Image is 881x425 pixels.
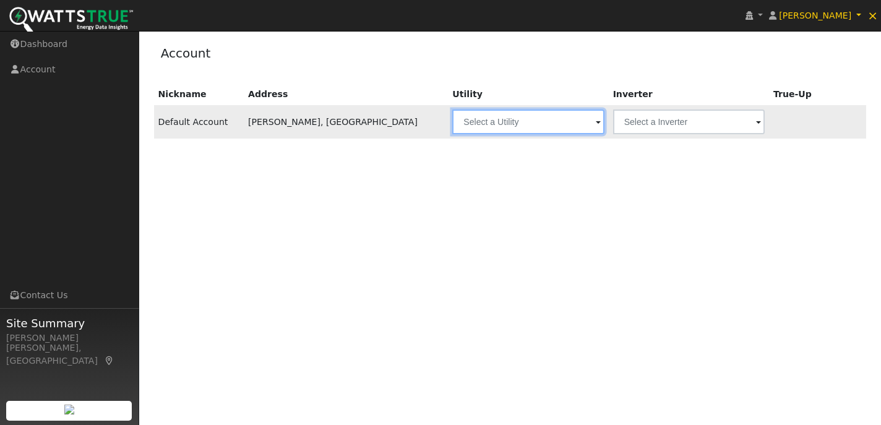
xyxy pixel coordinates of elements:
[6,315,132,332] span: Site Summary
[248,88,444,101] div: Address
[154,105,244,139] td: Default Account
[161,46,211,61] a: Account
[452,88,604,101] div: Utility
[6,332,132,345] div: [PERSON_NAME]
[158,88,239,101] div: Nickname
[613,88,765,101] div: Inverter
[9,7,133,35] img: WattsTrue
[613,109,765,134] input: Select a Inverter
[64,405,74,414] img: retrieve
[779,11,851,20] span: [PERSON_NAME]
[104,356,115,366] a: Map
[244,105,448,139] td: [PERSON_NAME], [GEOGRAPHIC_DATA]
[773,88,819,101] div: True-Up
[867,8,878,23] span: ×
[452,109,604,134] input: Select a Utility
[6,341,132,367] div: [PERSON_NAME], [GEOGRAPHIC_DATA]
